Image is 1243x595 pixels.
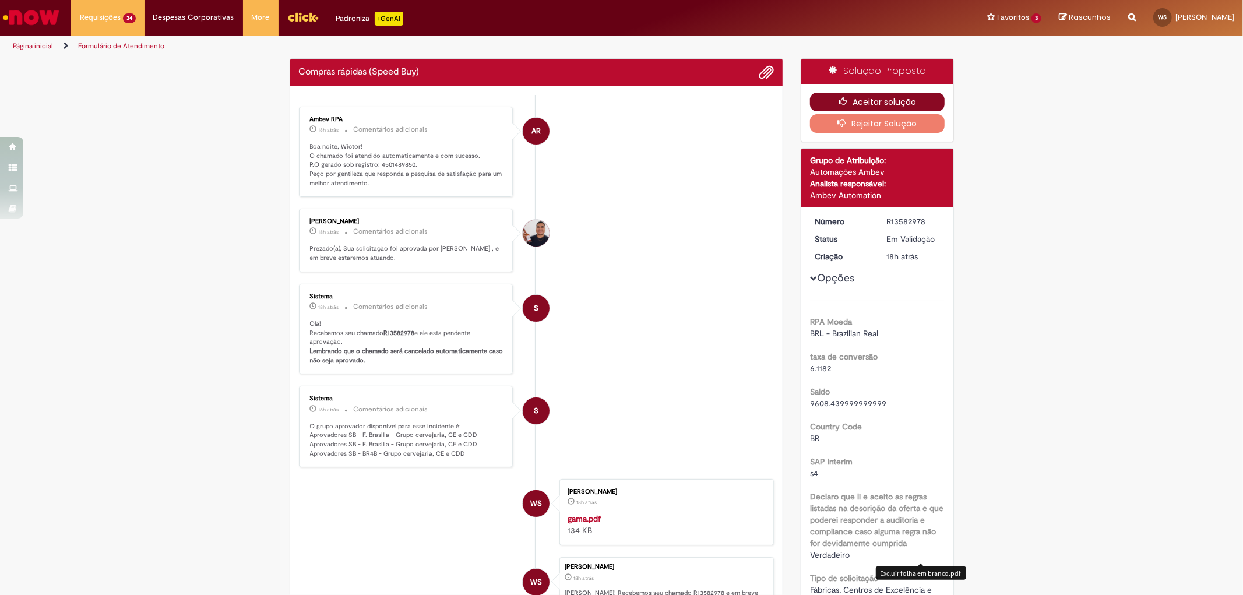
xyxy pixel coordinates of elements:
[576,499,597,506] span: 18h atrás
[523,220,550,247] div: Gabriel Vinicius Urias Santos
[810,351,878,362] b: taxa de conversão
[568,513,601,524] a: gama.pdf
[319,126,339,133] span: 16h atrás
[810,456,853,467] b: SAP Interim
[310,395,504,402] div: Sistema
[319,406,339,413] span: 18h atrás
[310,244,504,262] p: Prezado(a), Sua solicitação foi aprovada por [PERSON_NAME] , e em breve estaremos atuando.
[319,228,339,235] span: 18h atrás
[1,6,61,29] img: ServiceNow
[354,227,428,237] small: Comentários adicionais
[573,575,594,582] time: 30/09/2025 16:48:32
[886,251,918,262] time: 30/09/2025 16:48:32
[886,251,918,262] span: 18h atrás
[810,386,830,397] b: Saldo
[810,468,818,478] span: s4
[523,397,550,424] div: System
[810,573,878,583] b: Tipo de solicitação
[1175,12,1234,22] span: [PERSON_NAME]
[568,488,762,495] div: [PERSON_NAME]
[886,216,941,227] div: R13582978
[299,67,420,78] h2: Compras rápidas (Speed Buy) Histórico de tíquete
[319,304,339,311] time: 30/09/2025 16:48:44
[810,178,945,189] div: Analista responsável:
[806,233,878,245] dt: Status
[810,316,852,327] b: RPA Moeda
[310,116,504,123] div: Ambev RPA
[534,294,538,322] span: S
[354,404,428,414] small: Comentários adicionais
[319,406,339,413] time: 30/09/2025 16:48:41
[568,513,762,536] div: 134 KB
[810,328,878,339] span: BRL - Brazilian Real
[310,218,504,225] div: [PERSON_NAME]
[375,12,403,26] p: +GenAi
[810,433,819,443] span: BR
[806,251,878,262] dt: Criação
[810,421,862,432] b: Country Code
[997,12,1029,23] span: Favoritos
[810,114,945,133] button: Rejeitar Solução
[336,12,403,26] div: Padroniza
[1069,12,1111,23] span: Rascunhos
[1031,13,1041,23] span: 3
[759,65,774,80] button: Adicionar anexos
[123,13,136,23] span: 34
[810,93,945,111] button: Aceitar solução
[9,36,820,57] ul: Trilhas de página
[354,125,428,135] small: Comentários adicionais
[806,216,878,227] dt: Número
[319,304,339,311] span: 18h atrás
[310,293,504,300] div: Sistema
[810,166,945,178] div: Automações Ambev
[310,347,505,365] b: Lembrando que o chamado será cancelado automaticamente caso não seja aprovado.
[576,499,597,506] time: 30/09/2025 16:47:27
[310,422,504,459] p: O grupo aprovador disponível para esse incidente é: Aprovadores SB - F. Brasilia - Grupo cervejar...
[310,142,504,188] p: Boa noite, Wictor! O chamado foi atendido automaticamente e com sucesso. P.O gerado sob registro:...
[565,564,767,571] div: [PERSON_NAME]
[384,329,415,337] b: R13582978
[80,12,121,23] span: Requisições
[523,118,550,145] div: Ambev RPA
[810,491,943,548] b: Declaro que li e aceito as regras listadas na descrição da oferta e que poderei responder a audit...
[13,41,53,51] a: Página inicial
[319,126,339,133] time: 30/09/2025 19:05:15
[252,12,270,23] span: More
[530,490,542,517] span: WS
[523,490,550,517] div: Wictor Ferreira Da Silva
[153,12,234,23] span: Despesas Corporativas
[78,41,164,51] a: Formulário de Atendimento
[886,251,941,262] div: 30/09/2025 16:48:32
[801,59,953,84] div: Solução Proposta
[810,189,945,201] div: Ambev Automation
[319,228,339,235] time: 30/09/2025 17:26:42
[523,295,550,322] div: System
[531,117,541,145] span: AR
[810,398,886,409] span: 9608.439999999999
[354,302,428,312] small: Comentários adicionais
[287,8,319,26] img: click_logo_yellow_360x200.png
[1059,12,1111,23] a: Rascunhos
[810,363,831,374] span: 6.1182
[886,233,941,245] div: Em Validação
[810,154,945,166] div: Grupo de Atribuição:
[810,550,850,560] span: Verdadeiro
[573,575,594,582] span: 18h atrás
[534,397,538,425] span: S
[1159,13,1167,21] span: WS
[876,566,966,580] div: Excluir folha em branco.pdf
[310,319,504,365] p: Olá! Recebemos seu chamado e ele esta pendente aprovação.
